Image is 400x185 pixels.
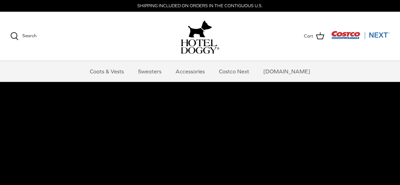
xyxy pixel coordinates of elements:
[331,31,390,39] img: Costco Next
[10,32,36,40] a: Search
[188,19,212,39] img: hoteldoggy.com
[181,39,219,54] img: hoteldoggycom
[304,33,313,40] span: Cart
[181,19,219,54] a: hoteldoggy.com hoteldoggycom
[132,61,168,82] a: Sweaters
[22,33,36,38] span: Search
[331,35,390,40] a: Visit Costco Next
[169,61,211,82] a: Accessories
[257,61,316,82] a: [DOMAIN_NAME]
[84,61,130,82] a: Coats & Vests
[304,32,324,41] a: Cart
[213,61,255,82] a: Costco Next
